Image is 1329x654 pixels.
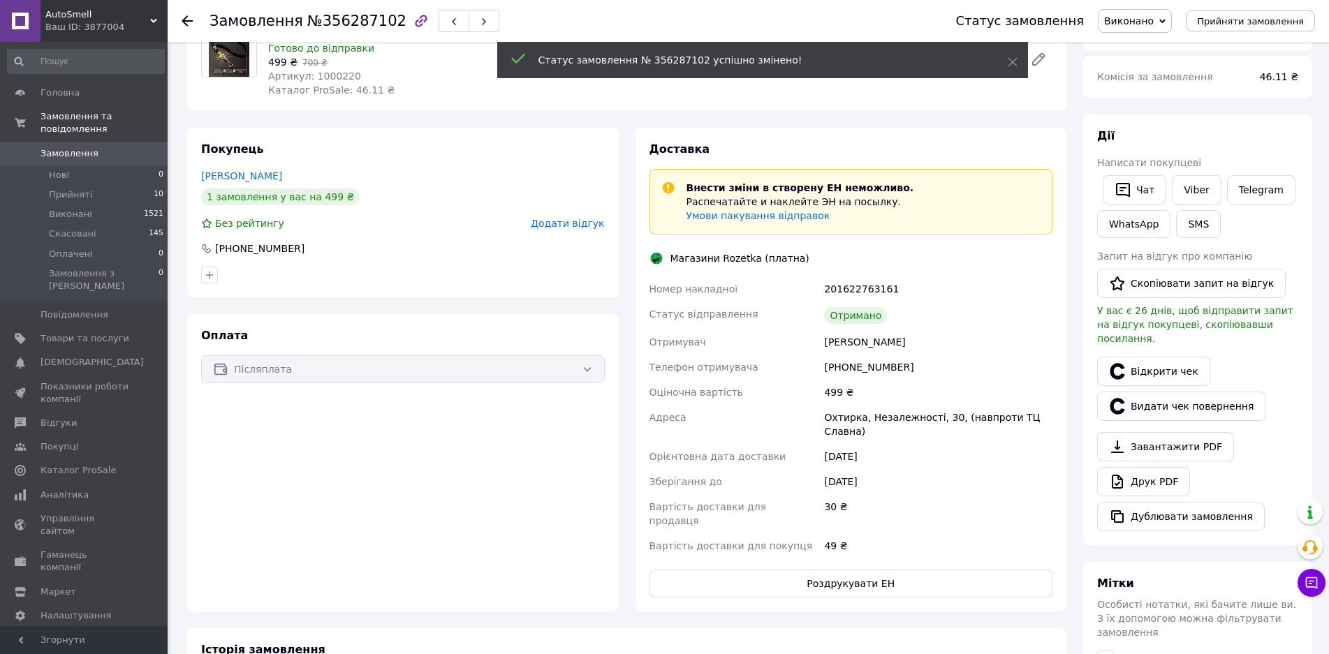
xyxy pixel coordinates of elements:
[41,380,129,406] span: Показники роботи компанії
[201,188,360,205] div: 1 замовлення у вас на 499 ₴
[686,210,830,221] a: Умови пакування відправок
[1172,175,1221,205] a: Viber
[649,476,722,487] span: Зберігання до
[201,142,264,156] span: Покупець
[210,13,303,29] span: Замовлення
[649,336,706,348] span: Отримувач
[201,329,248,342] span: Оплата
[1260,71,1298,82] span: 46.11 ₴
[49,208,92,221] span: Виконані
[41,332,129,345] span: Товари та послуги
[821,444,1055,469] div: [DATE]
[1227,175,1295,205] a: Telegram
[649,501,767,526] span: Вартість доставки для продавця
[1097,392,1265,421] button: Видати чек повернення
[1097,305,1293,344] span: У вас є 26 днів, щоб відправити запит на відгук покупцеві, скопіювавши посилання.
[1097,432,1234,461] a: Завантажити PDF
[41,609,112,622] span: Налаштування
[821,405,1055,444] div: Охтирка, Незалежності, 30, (навпроти ТЦ Славна)
[45,8,150,21] span: AutoSmell
[1097,357,1210,386] a: Відкрити чек
[41,417,77,429] span: Відгуки
[1097,502,1265,531] button: Дублювати замовлення
[41,512,129,537] span: Управління сайтом
[1025,45,1052,73] a: Редагувати
[538,53,973,67] div: Статус замовлення № 356287102 успішно змінено!
[1176,210,1221,238] button: SMS
[1197,16,1304,27] span: Прийняти замовлення
[649,451,786,462] span: Орієнтовна дата доставки
[215,218,284,229] span: Без рейтингу
[154,188,163,201] span: 10
[821,329,1055,355] div: [PERSON_NAME]
[649,412,686,423] span: Адреса
[1097,157,1201,168] span: Написати покупцеві
[41,87,80,99] span: Головна
[41,489,89,501] span: Аналітика
[307,13,406,29] span: №356287102
[49,228,96,240] span: Скасовані
[41,309,108,321] span: Повідомлення
[1097,129,1115,142] span: Дії
[41,147,98,160] span: Замовлення
[1104,15,1154,27] span: Виконано
[159,248,163,260] span: 0
[302,58,328,68] span: 700 ₴
[159,267,163,292] span: 0
[686,182,914,193] span: Внести зміни в створену ЕН неможливо.
[1103,175,1166,205] button: Чат
[1298,569,1326,597] button: Чат з покупцем
[821,533,1055,558] div: 49 ₴
[268,43,374,54] span: Готово до відправки
[649,387,743,398] span: Оціночна вартість
[214,241,306,255] div: [PHONE_NUMBER]
[649,309,758,320] span: Статус відправлення
[49,248,93,260] span: Оплачені
[821,276,1055,302] div: 201622763161
[531,218,604,229] span: Додати відгук
[49,169,69,181] span: Нові
[201,170,282,181] a: [PERSON_NAME]
[649,283,738,295] span: Номер накладної
[144,208,163,221] span: 1521
[7,49,165,74] input: Пошук
[649,362,758,373] span: Телефон отримувача
[824,307,887,324] div: Отримано
[1097,210,1170,238] a: WhatsApp
[686,195,914,209] p: Распечатайте и наклейте ЭН на посылку.
[182,14,193,28] div: Повернутися назад
[149,228,163,240] span: 145
[159,169,163,181] span: 0
[667,251,813,265] div: Магазини Rozetka (платна)
[1097,71,1213,82] span: Комісія за замовлення
[41,549,129,574] span: Гаманець компанії
[1186,10,1315,31] button: Прийняти замовлення
[41,356,144,369] span: [DEMOGRAPHIC_DATA]
[649,142,710,156] span: Доставка
[649,540,813,551] span: Вартість доставки для покупця
[955,14,1084,28] div: Статус замовлення
[209,22,250,77] img: Чотки з хрестом в машину Чорні
[1097,467,1190,496] a: Друк PDF
[821,469,1055,494] div: [DATE]
[41,586,76,598] span: Маркет
[821,380,1055,405] div: 499 ₴
[41,440,78,453] span: Покупці
[49,267,159,292] span: Замовлення з [PERSON_NAME]
[268,70,361,82] span: Артикул: 1000220
[268,84,395,96] span: Каталог ProSale: 46.11 ₴
[649,570,1053,597] button: Роздрукувати ЕН
[1097,577,1134,590] span: Мітки
[41,464,116,477] span: Каталог ProSale
[45,21,168,34] div: Ваш ID: 3877004
[41,110,168,135] span: Замовлення та повідомлення
[268,57,298,68] span: 499 ₴
[49,188,92,201] span: Прийняті
[821,494,1055,533] div: 30 ₴
[1097,269,1286,298] button: Скопіювати запит на відгук
[1097,251,1252,262] span: Запит на відгук про компанію
[1097,599,1296,638] span: Особисті нотатки, які бачите лише ви. З їх допомогою можна фільтрувати замовлення
[821,355,1055,380] div: [PHONE_NUMBER]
